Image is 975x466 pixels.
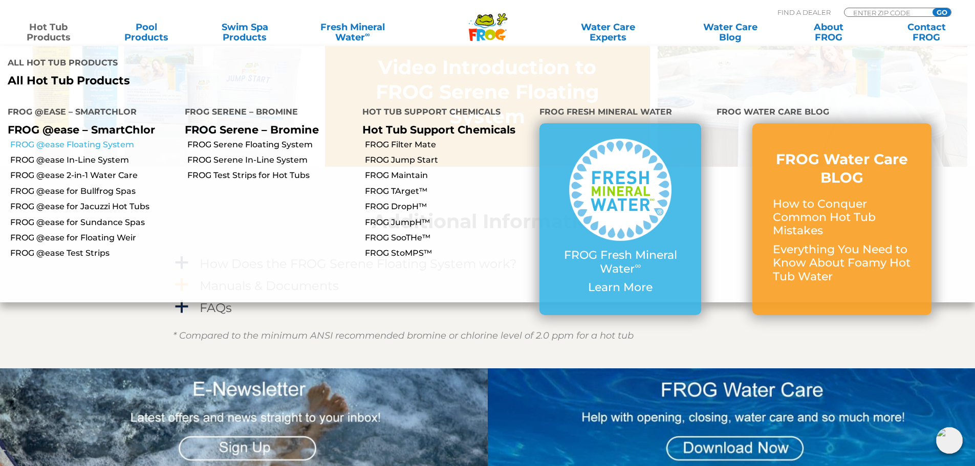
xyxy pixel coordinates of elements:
[10,232,177,243] a: FROG @ease for Floating Weir
[362,123,515,136] a: Hot Tub Support Chemicals
[365,139,532,150] a: FROG Filter Mate
[187,139,354,150] a: FROG Serene Floating System
[717,103,967,123] h4: FROG Water Care Blog
[936,427,963,454] img: openIcon
[539,103,701,123] h4: FROG Fresh Mineral Water
[200,301,232,315] h4: FAQs
[852,8,921,17] input: Zip Code Form
[185,123,346,136] p: FROG Serene – Bromine
[365,30,370,38] sup: ∞
[173,330,634,341] em: * Compared to the minimum ANSI recommended bromine or chlorine level of 2.0 ppm for a hot tub
[8,123,169,136] p: FROG @ease – SmartChlor
[365,201,532,212] a: FROG DropH™
[773,243,911,283] p: Everything You Need to Know About Foamy Hot Tub Water
[8,103,169,123] h4: FROG @ease – SmartChlor
[10,217,177,228] a: FROG @ease for Sundance Spas
[889,22,965,42] a: ContactFROG
[933,8,951,16] input: GO
[8,74,480,87] a: All Hot Tub Products
[185,103,346,123] h4: FROG Serene – Bromine
[546,22,670,42] a: Water CareExperts
[773,197,911,238] p: How to Conquer Common Hot Tub Mistakes
[187,170,354,181] a: FROG Test Strips for Hot Tubs
[10,139,177,150] a: FROG @ease Floating System
[365,232,532,243] a: FROG SooTHe™
[365,170,532,181] a: FROG Maintain
[10,170,177,181] a: FROG @ease 2-in-1 Water Care
[10,248,177,259] a: FROG @ease Test Strips
[109,22,185,42] a: PoolProducts
[365,186,532,197] a: FROG TArget™
[560,281,681,294] p: Learn More
[10,201,177,212] a: FROG @ease for Jacuzzi Hot Tubs
[187,154,354,166] a: FROG Serene In-Line System
[362,103,524,123] h4: Hot Tub Support Chemicals
[174,299,189,315] span: a
[8,54,480,74] h4: All Hot Tub Products
[10,154,177,166] a: FROG @ease In-Line System
[773,150,911,289] a: FROG Water Care BLOG How to Conquer Common Hot Tub Mistakes Everything You Need to Know About Foa...
[365,154,532,166] a: FROG Jump Start
[365,248,532,259] a: FROG StoMPS™
[10,186,177,197] a: FROG @ease for Bullfrog Spas
[635,260,641,271] sup: ∞
[560,139,681,299] a: FROG Fresh Mineral Water∞ Learn More
[773,150,911,187] h3: FROG Water Care BLOG
[790,22,866,42] a: AboutFROG
[365,217,532,228] a: FROG JumpH™
[207,22,283,42] a: Swim SpaProducts
[10,22,86,42] a: Hot TubProducts
[173,298,803,317] a: a FAQs
[305,22,400,42] a: Fresh MineralWater∞
[692,22,768,42] a: Water CareBlog
[560,249,681,276] p: FROG Fresh Mineral Water
[777,8,831,17] p: Find A Dealer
